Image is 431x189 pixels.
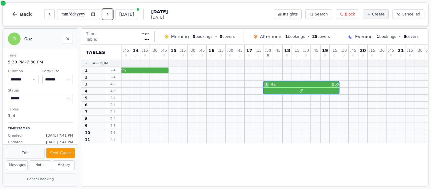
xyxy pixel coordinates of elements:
span: : 15 [142,49,148,52]
span: : 15 [218,49,224,52]
span: • [307,34,310,39]
span: 4 - 6 [105,89,121,93]
span: 2 - 4 [105,116,121,121]
span: 0 [144,54,146,57]
span: covers [312,34,330,39]
span: : 30 [227,49,233,52]
span: Search [315,12,328,17]
span: 4 - 6 [105,123,121,128]
span: : 30 [303,49,309,52]
dd: 5:30 PM – 7:30 PM [8,59,73,65]
span: 0 [381,54,382,57]
span: Tables [86,49,105,56]
span: 10 [85,130,90,135]
span: 1 [85,68,87,73]
span: 2 [331,83,334,87]
span: : 45 [312,49,318,52]
span: 19 [322,48,328,53]
span: : 30 [265,49,271,52]
span: 0 [305,54,307,57]
span: Time: [86,31,97,36]
span: : 15 [180,49,186,52]
span: Morning [171,33,189,40]
div: G [8,32,21,45]
button: Close [63,34,73,44]
span: 0 [173,54,174,57]
span: Block [345,12,355,17]
span: 18 [284,48,290,53]
span: : 45 [350,49,356,52]
span: : 45 [199,49,205,52]
dd: 3, 4 [8,113,73,119]
button: Next day [103,9,113,19]
button: Search [305,9,332,19]
span: 11 [85,137,90,142]
span: 1 [376,34,379,39]
span: 0 [286,54,288,57]
span: • [399,34,401,39]
span: --- [145,37,149,42]
span: Back [20,12,32,16]
span: 0 [248,54,250,57]
span: bookings [376,34,396,39]
span: bookings [193,34,212,39]
button: Insights [274,9,302,19]
span: : 15 [369,49,375,52]
dt: Time [8,53,73,58]
span: [DATE] 7:41 PM [46,133,73,139]
span: 0 [191,54,193,57]
span: 2 - 4 [105,103,121,107]
span: [DATE] [151,9,168,15]
span: 0 [257,54,259,57]
span: : 30 [151,49,157,52]
p: Timestamps [8,127,73,131]
button: Create [363,9,389,19]
span: covers [404,34,419,39]
span: 15 [170,48,176,53]
span: 2 [85,75,87,80]
span: 0 [333,54,335,57]
span: Cancelled [402,12,420,17]
button: Previous day [44,9,55,19]
span: 1 [285,34,288,39]
span: 7 [85,109,87,115]
span: 17 [246,48,252,53]
button: Back [7,7,37,22]
span: 21 [398,48,404,53]
span: 0 [220,54,221,57]
span: Mikkeller UK Party [101,68,168,73]
span: [DATE] [151,15,168,20]
span: : 30 [189,49,195,52]
span: 14 [133,48,139,53]
button: History [53,160,75,170]
span: Create [372,12,385,17]
span: Updated [8,140,23,145]
span: 4 - 6 [105,82,121,86]
span: --:-- [141,31,149,36]
span: : 15 [293,49,299,52]
h2: Gaz [24,36,59,42]
span: 0 [314,54,316,57]
span: 0 [428,54,430,57]
span: : 30 [379,49,385,52]
span: 0 [390,54,392,57]
span: : 15 [331,49,337,52]
span: 0 [239,54,240,57]
span: 0 [210,54,212,57]
span: covers [220,34,235,39]
dt: Party Size [42,69,73,74]
span: 0 [295,54,297,57]
span: : 15 [256,49,262,52]
span: 9 [85,123,87,128]
span: 0 [324,54,326,57]
span: Insights [283,12,298,17]
span: : 45 [123,49,129,52]
span: 0 [400,54,402,57]
span: 0 [125,54,127,57]
span: 0 [352,54,354,57]
span: : 45 [275,49,280,52]
span: 6 [85,103,87,108]
span: : 30 [416,49,422,52]
dt: Tables [8,107,73,112]
span: : 45 [388,49,394,52]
